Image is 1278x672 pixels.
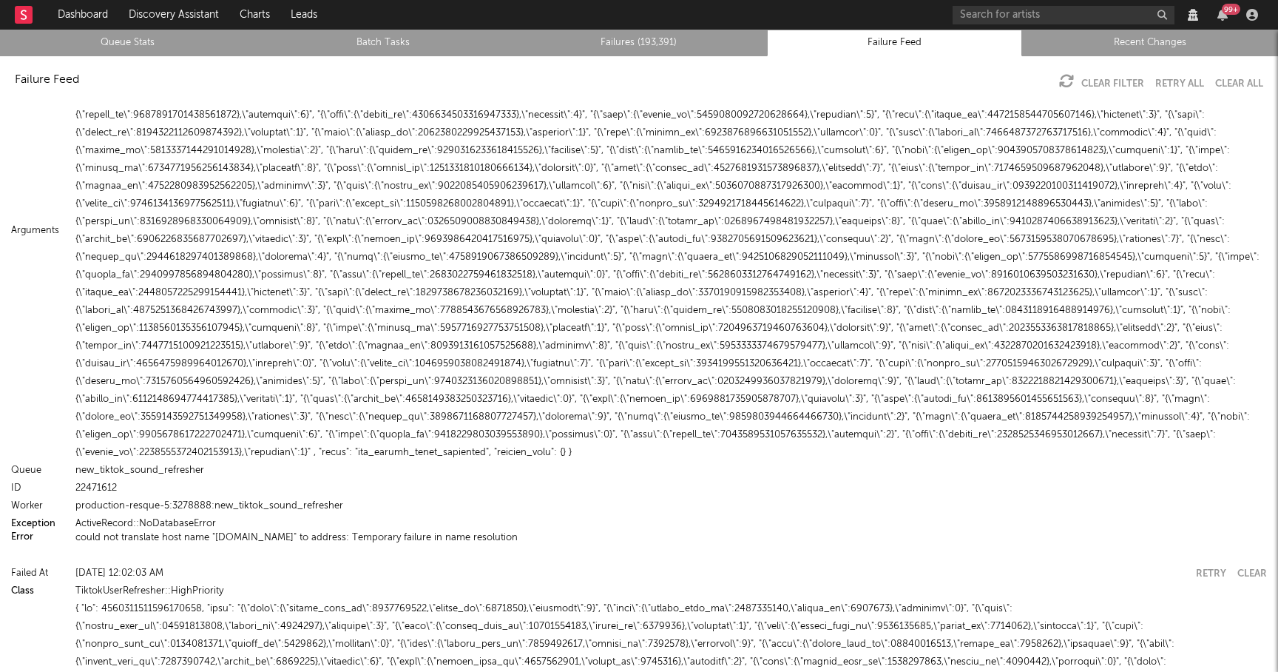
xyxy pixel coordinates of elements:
button: 99+ [1217,9,1228,21]
div: [DATE] 12:02:03 AM [75,565,1185,582]
input: Search for artists [953,6,1174,24]
div: 99 + [1222,4,1240,15]
a: Exception [11,520,55,529]
a: Failure Feed [775,34,1015,52]
div: new_tiktok_sound_refresher [75,462,1267,480]
a: Recent Changes [1030,34,1270,52]
button: Clear [1237,569,1267,579]
div: production-resque-5:3278888:new_tiktok_sound_refresher [75,497,1267,515]
button: could not translate host name "[DOMAIN_NAME]" to address: Temporary failure in name resolution [75,533,518,542]
div: Failure Feed [15,71,79,89]
button: Retry [1196,569,1226,579]
div: TiktokUserRefresher::HighPriority [75,582,1267,600]
a: Class [11,587,34,597]
button: Clear All [1215,79,1263,89]
div: ID [11,480,70,497]
button: Error [11,533,33,542]
a: Queue Stats [8,34,248,52]
div: ActiveRecord::NoDatabaseError [75,515,1267,533]
div: Worker [11,497,70,515]
div: Queue [11,462,70,480]
a: Batch Tasks [264,34,504,52]
a: Failures (193,391) [519,34,759,52]
div: 22471612 [75,480,1267,497]
div: Failed At [11,565,70,582]
button: Retry All [1155,79,1204,89]
a: Clear Filter [1081,79,1144,89]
